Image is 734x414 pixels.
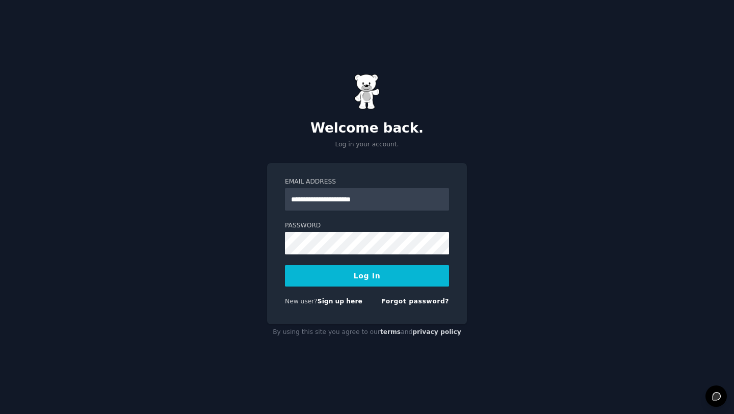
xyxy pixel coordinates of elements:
label: Password [285,221,449,230]
a: Sign up here [318,298,362,305]
img: Gummy Bear [354,74,380,110]
div: By using this site you agree to our and [267,324,467,341]
a: Forgot password? [381,298,449,305]
span: New user? [285,298,318,305]
p: Log in your account. [267,140,467,149]
a: terms [380,328,401,335]
h2: Welcome back. [267,120,467,137]
a: privacy policy [412,328,461,335]
button: Log In [285,265,449,287]
label: Email Address [285,177,449,187]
